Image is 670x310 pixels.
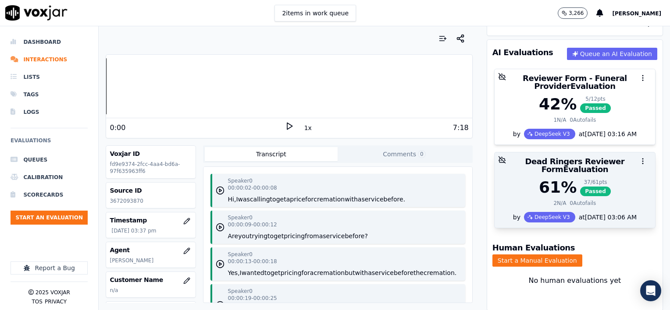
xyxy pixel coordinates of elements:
[276,195,286,204] button: get
[345,195,358,204] button: with
[575,213,637,222] div: at [DATE] 03:06 AM
[11,135,88,151] h6: Evaluations
[580,95,611,102] div: 5 / 12 pts
[569,10,584,17] p: 3,266
[580,179,611,186] div: 37 / 61 pts
[11,186,88,204] a: Scorecards
[11,151,88,169] a: Queues
[11,261,88,275] button: Report a Bug
[110,275,192,284] h3: Customer Name
[368,268,372,277] button: a
[612,8,670,18] button: [PERSON_NAME]
[492,244,575,252] h3: Human Evaluations
[242,268,264,277] button: wanted
[323,232,345,240] button: service
[11,33,88,51] a: Dashboard
[284,232,305,240] button: pricing
[110,197,192,204] p: 3672093870
[495,129,655,144] div: by
[11,169,88,186] a: Calibration
[355,268,368,277] button: with
[110,161,192,175] p: fd9e9374-2fcc-4aa4-bd6a-97f635963ff6
[110,287,192,294] p: n/a
[267,232,274,240] button: to
[319,232,323,240] button: a
[249,232,267,240] button: trying
[305,232,319,240] button: from
[110,257,192,264] p: [PERSON_NAME]
[567,48,657,60] button: Queue an AI Evaluation
[110,186,192,195] h3: Source ID
[290,195,305,204] button: price
[453,123,469,133] div: 7:18
[111,227,192,234] p: [DATE] 03:37 pm
[36,289,70,296] p: 2025 Voxjar
[228,268,240,277] button: Yes,
[314,268,345,277] button: cremation
[5,5,68,21] img: voxjar logo
[500,158,650,173] h3: Dead Ringers Reviewer Form Evaluation
[228,177,253,184] p: Speaker 0
[250,195,270,204] button: calling
[228,288,253,295] p: Speaker 0
[492,254,582,267] button: Start a Manual Evaluation
[539,95,577,113] div: 42 %
[492,49,553,56] h3: AI Evaluations
[264,268,271,277] button: to
[11,211,88,225] button: Start an Evaluation
[640,280,661,301] div: Open Intercom Messenger
[494,275,656,307] div: No human evaluations yet
[558,7,588,19] button: 3,266
[558,7,596,19] button: 3,266
[110,149,192,158] h3: Voxjar ID
[338,147,471,161] button: Comments
[302,268,310,277] button: for
[372,268,394,277] button: service
[11,86,88,103] a: Tags
[500,74,650,90] h3: Reviewer Form - Funeral Provider Evaluation
[274,5,356,21] button: 2items in work queue
[11,68,88,86] a: Lists
[11,103,88,121] a: Logs
[394,268,413,277] button: before
[303,122,314,134] button: 1x
[228,214,253,221] p: Speaker 0
[228,251,253,258] p: Speaker 0
[361,195,383,204] button: service
[228,195,236,204] button: Hi,
[418,150,426,158] span: 0
[612,11,661,17] span: [PERSON_NAME]
[110,123,125,133] div: 0:00
[271,268,281,277] button: get
[345,232,368,240] button: before?
[45,298,67,305] button: Privacy
[238,195,250,204] button: was
[524,212,575,222] div: DeepSeek V3
[236,195,238,204] button: I
[240,268,242,277] button: I
[345,268,355,277] button: but
[384,195,406,204] button: before.
[205,147,338,161] button: Transcript
[228,221,277,228] p: 00:00:09 - 00:00:12
[424,268,456,277] button: cremation.
[286,195,290,204] button: a
[492,20,579,28] h3: Calibration Sessions
[228,258,277,265] p: 00:00:13 - 00:00:18
[281,268,302,277] button: pricing
[553,200,566,207] div: 2 N/A
[228,232,239,240] button: Are
[11,51,88,68] a: Interactions
[539,179,577,196] div: 61 %
[580,103,611,113] span: Passed
[228,184,277,191] p: 00:00:02 - 00:00:08
[553,116,566,123] div: 1 N/A
[524,129,575,139] div: DeepSeek V3
[495,212,655,228] div: by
